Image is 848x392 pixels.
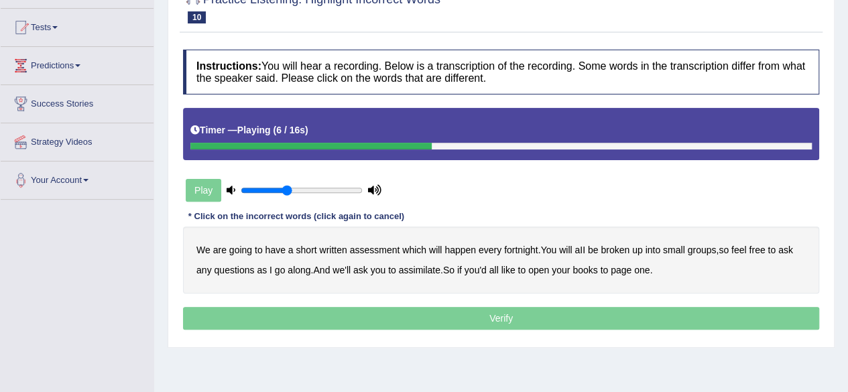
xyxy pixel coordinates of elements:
b: to [518,265,526,275]
a: Predictions [1,47,154,80]
b: to [388,265,396,275]
b: you [371,265,386,275]
b: be [588,245,599,255]
b: questions [214,265,254,275]
b: will [559,245,572,255]
b: feel [731,245,747,255]
b: one [634,265,650,275]
b: 6 / 16s [276,125,305,135]
b: will [429,245,442,255]
b: ) [305,125,308,135]
b: we'll [332,265,351,275]
b: page [611,265,631,275]
a: Your Account [1,161,154,195]
div: * Click on the incorrect words (click again to cancel) [183,210,410,223]
h4: You will hear a recording. Below is a transcription of the recording. Some words in the transcrip... [183,50,819,94]
b: so [719,245,729,255]
b: every [479,245,501,255]
b: And [313,265,330,275]
b: ask [353,265,368,275]
b: have [265,245,286,255]
b: as [257,265,267,275]
b: I [269,265,272,275]
b: fortnight [504,245,538,255]
b: Playing [237,125,271,135]
span: 10 [188,11,206,23]
b: going [229,245,252,255]
b: groups [687,245,716,255]
b: your [552,265,570,275]
b: written [319,245,347,255]
b: into [645,245,660,255]
b: free [749,245,765,255]
b: assimilate [399,265,440,275]
b: small [663,245,685,255]
b: ask [778,245,793,255]
b: go [275,265,286,275]
b: along [288,265,310,275]
a: Strategy Videos [1,123,154,157]
b: like [501,265,516,275]
b: to [255,245,263,255]
b: a [288,245,294,255]
a: Tests [1,9,154,42]
h5: Timer — [190,125,308,135]
b: You [540,245,556,255]
b: short [296,245,316,255]
b: open [528,265,549,275]
b: to [600,265,608,275]
b: if [457,265,462,275]
b: happen [444,245,476,255]
b: Instructions: [196,60,261,72]
b: ( [273,125,276,135]
b: are [213,245,227,255]
b: books [572,265,597,275]
div: . , . . . [183,226,819,293]
b: broken [601,245,629,255]
b: you'd [465,265,487,275]
b: to [768,245,776,255]
a: Success Stories [1,85,154,119]
b: aII [574,245,585,255]
b: which [402,245,426,255]
b: So [443,265,455,275]
b: up [632,245,643,255]
b: assessment [350,245,400,255]
b: We [196,245,210,255]
b: all [489,265,499,275]
b: any [196,265,212,275]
